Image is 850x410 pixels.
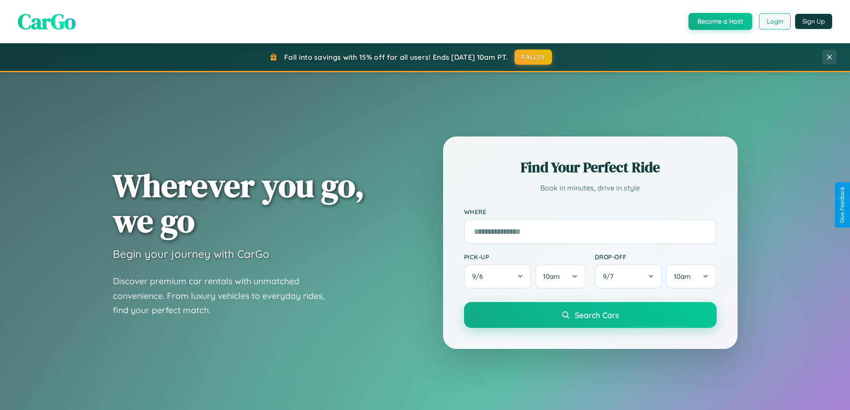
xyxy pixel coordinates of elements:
button: 10am [666,264,716,289]
h2: Find Your Perfect Ride [464,157,717,177]
p: Book in minutes, drive in style [464,182,717,195]
span: 10am [674,272,691,281]
label: Pick-up [464,253,586,261]
span: Search Cars [575,310,619,320]
button: Become a Host [688,13,752,30]
button: 10am [535,264,585,289]
h1: Wherever you go, we go [113,168,365,238]
div: Give Feedback [839,187,846,223]
button: Search Cars [464,302,717,328]
span: Fall into savings with 15% off for all users! Ends [DATE] 10am PT. [284,53,508,62]
button: FALL15 [514,50,552,65]
span: 9 / 7 [603,272,618,281]
button: Login [759,13,791,29]
p: Discover premium car rentals with unmatched convenience. From luxury vehicles to everyday rides, ... [113,274,336,318]
button: Sign Up [795,14,832,29]
span: 10am [543,272,560,281]
span: 9 / 6 [472,272,487,281]
button: 9/7 [595,264,663,289]
span: CarGo [18,7,76,36]
label: Where [464,208,717,215]
label: Drop-off [595,253,717,261]
h3: Begin your journey with CarGo [113,247,270,261]
button: 9/6 [464,264,532,289]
